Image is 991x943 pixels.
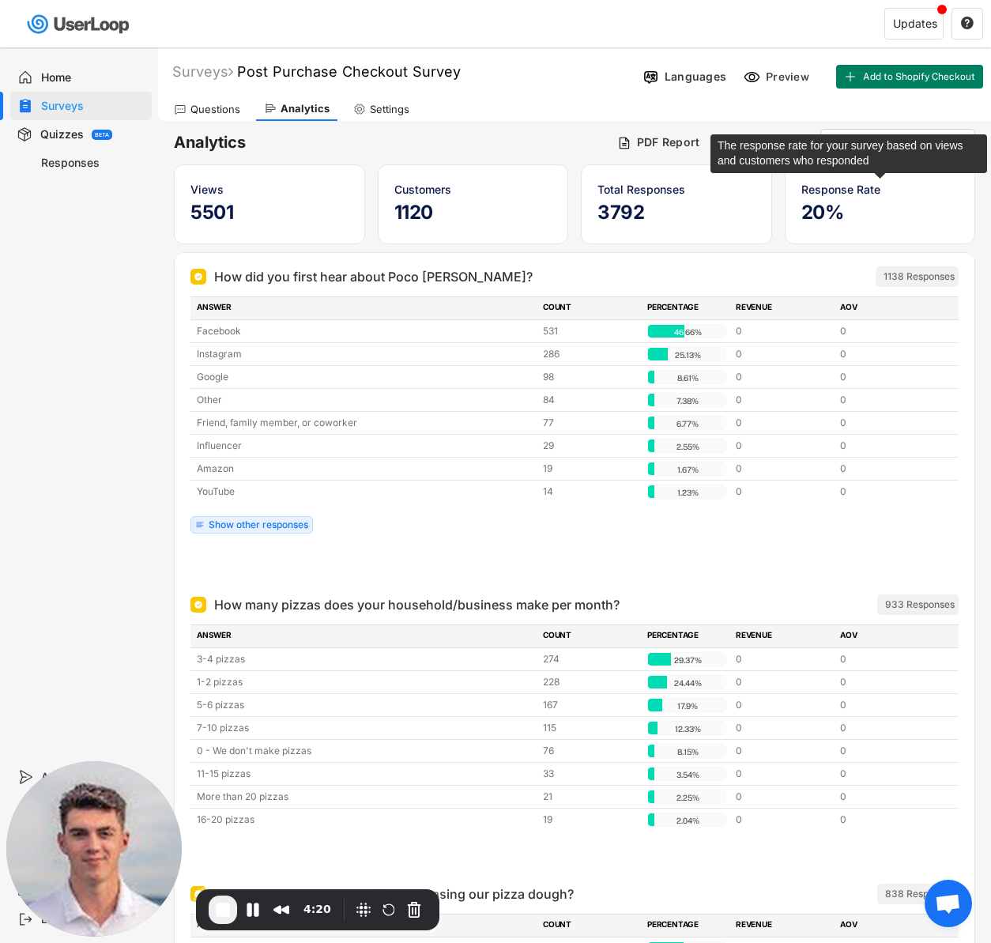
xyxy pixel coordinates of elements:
[840,629,935,643] div: AOV
[543,462,638,476] div: 19
[736,301,831,315] div: REVENUE
[197,698,533,712] div: 5-6 pizzas
[840,370,935,384] div: 0
[840,462,935,476] div: 0
[543,721,638,735] div: 115
[41,70,145,85] div: Home
[736,347,831,361] div: 0
[543,918,638,933] div: COUNT
[394,181,552,198] div: Customers
[651,790,724,805] div: 2.25%
[197,439,533,453] div: Influencer
[543,416,638,430] div: 77
[172,62,233,81] div: Surveys
[370,103,409,116] div: Settings
[197,629,533,643] div: ANSWER
[543,439,638,453] div: 29
[651,722,724,736] div: 12.33%
[394,201,552,224] h5: 1120
[956,136,970,149] button: 
[736,629,831,643] div: REVENUE
[831,135,842,149] text: 
[736,462,831,476] div: 0
[651,768,724,782] div: 3.54%
[197,744,533,758] div: 0 - We don't make pizzas
[543,347,638,361] div: 286
[960,136,967,149] text: 
[197,370,533,384] div: Google
[840,767,935,781] div: 0
[736,652,831,666] div: 0
[665,70,726,84] div: Languages
[651,745,724,759] div: 8.15%
[766,70,813,84] div: Preview
[651,371,724,385] div: 8.61%
[197,301,533,315] div: ANSWER
[651,699,724,713] div: 17.9%
[651,348,724,362] div: 25.13%
[543,744,638,758] div: 76
[651,394,724,408] div: 7.38%
[743,135,808,149] div: Export Data
[840,721,935,735] div: 0
[214,885,574,903] div: What was the main reason for purchasing our pizza dough?
[197,790,533,804] div: More than 20 pizzas
[197,652,533,666] div: 3-4 pizzas
[209,520,308,530] div: Show other responses
[543,790,638,804] div: 21
[651,676,724,690] div: 24.44%
[543,370,638,384] div: 98
[736,439,831,453] div: 0
[736,813,831,827] div: 0
[214,267,533,286] div: How did you first hear about Poco [PERSON_NAME]?
[840,347,935,361] div: 0
[736,675,831,689] div: 0
[736,324,831,338] div: 0
[597,181,755,198] div: Total Responses
[848,135,952,151] input: Select Date Range
[24,8,135,40] img: userloop-logo-01.svg
[736,416,831,430] div: 0
[840,790,935,804] div: 0
[863,72,975,81] span: Add to Shopify Checkout
[543,675,638,689] div: 228
[736,790,831,804] div: 0
[95,132,109,138] div: BETA
[543,324,638,338] div: 531
[651,485,724,500] div: 1.23%
[194,272,203,281] img: Single Select
[197,347,533,361] div: Instagram
[893,18,937,29] div: Updates
[197,721,533,735] div: 7-10 pizzas
[41,156,145,171] div: Responses
[197,393,533,407] div: Other
[651,417,724,431] div: 6.77%
[194,889,203,899] img: Single Select
[736,918,831,933] div: REVENUE
[651,325,724,339] div: 46.66%
[840,918,935,933] div: AOV
[214,595,620,614] div: How many pizzas does your household/business make per month?
[736,767,831,781] div: 0
[840,324,935,338] div: 0
[543,393,638,407] div: 84
[174,132,605,153] h6: Analytics
[961,16,974,30] text: 
[197,485,533,499] div: YouTube
[840,744,935,758] div: 0
[647,629,726,643] div: PERCENTAGE
[642,69,659,85] img: Language%20Icon.svg
[543,767,638,781] div: 33
[197,675,533,689] div: 1-2 pizzas
[190,103,240,116] div: Questions
[651,653,724,667] div: 29.37%
[801,181,959,198] div: Response Rate
[736,393,831,407] div: 0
